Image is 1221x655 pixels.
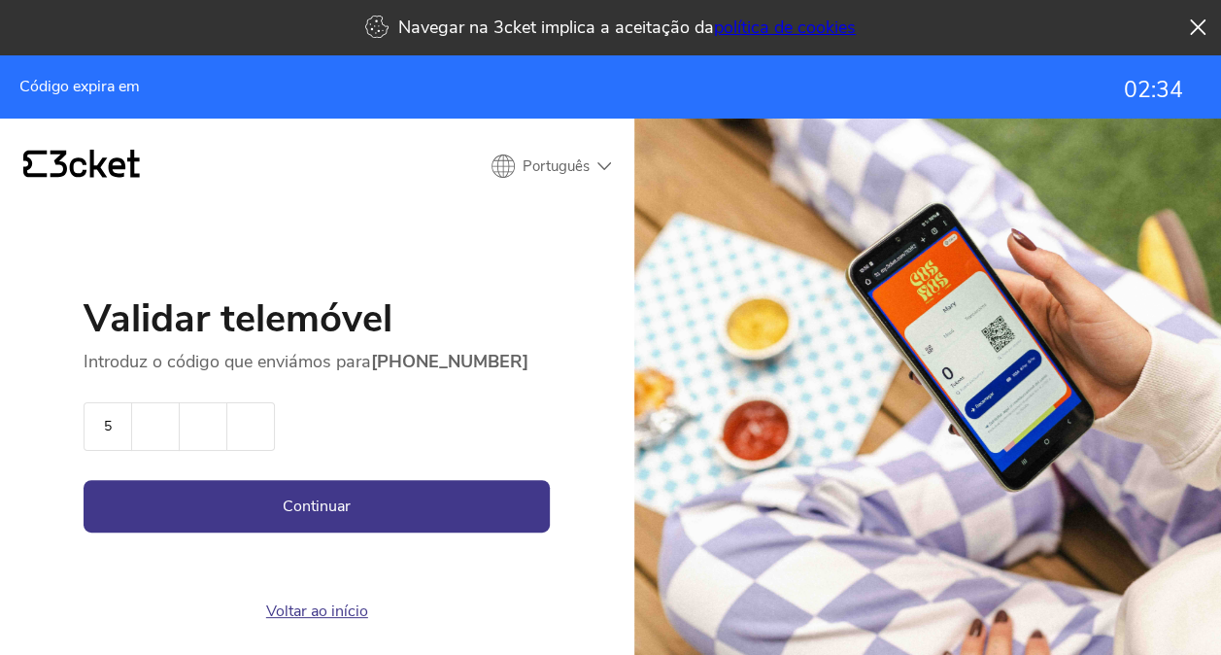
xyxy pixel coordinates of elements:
strong: [PHONE_NUMBER] [371,350,528,373]
p: Introduz o código que enviámos para [84,350,550,373]
span: Código expira em [19,78,140,95]
g: {' '} [23,151,47,178]
h1: Validar telemóvel [84,299,550,350]
div: 02:34 [1124,78,1183,103]
button: Continuar [84,480,550,533]
a: política de cookies [714,16,856,39]
a: Voltar ao início [266,601,368,622]
p: Navegar na 3cket implica a aceitação da [398,16,856,39]
a: {' '} [23,150,140,183]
